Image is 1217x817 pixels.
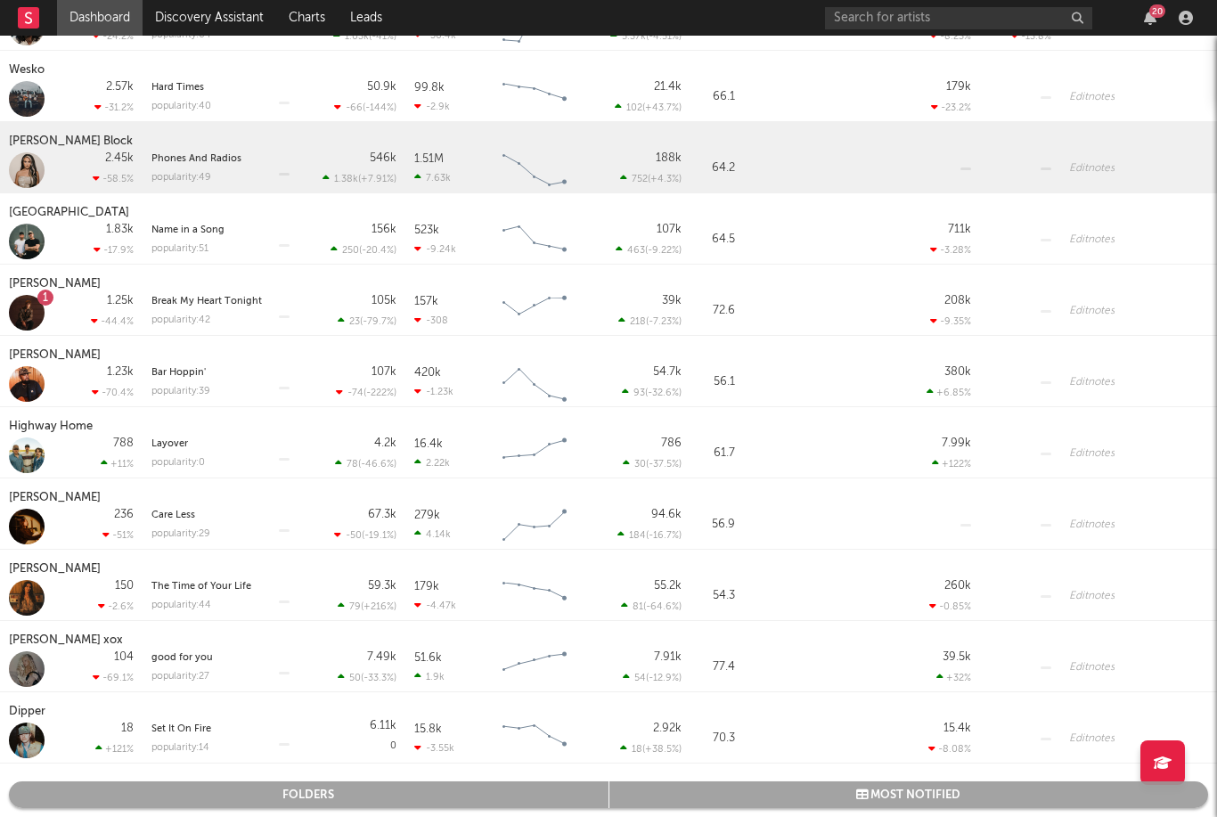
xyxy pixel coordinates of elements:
[627,246,645,256] span: 463
[151,439,290,449] div: Layover
[699,728,735,749] div: 70.3
[648,388,679,398] span: -32.6 %
[347,388,363,398] span: -74
[1069,519,1115,531] div: Edit notes
[342,246,359,256] span: 250
[151,83,204,93] a: Hard Times
[151,724,211,734] a: Set It On Fire
[620,743,682,755] div: ( )
[930,244,971,256] div: -3.28 %
[661,437,682,449] div: 786
[654,651,682,663] div: 7.91k
[699,300,735,322] div: 72.6
[632,745,642,755] span: 18
[9,416,97,437] div: Highway Home
[494,431,575,476] svg: Chart title
[414,581,439,592] div: 179k
[349,674,361,683] span: 50
[151,458,205,468] div: popularity: 0
[151,653,213,663] a: good for you
[494,716,575,761] svg: Chart title
[336,387,396,398] div: ( )
[856,788,960,801] div: Most Notified
[151,173,211,183] div: popularity: 49
[9,487,105,509] div: [PERSON_NAME]
[151,653,290,663] div: good for you
[1069,590,1115,602] div: Edit notes
[414,652,442,664] div: 51.6k
[151,439,188,449] a: Layover
[1069,305,1115,317] div: Edit notes
[622,32,646,42] span: 5.37k
[107,295,134,306] div: 1.25k
[943,651,971,663] div: 39.5k
[414,153,444,165] div: 1.51M
[616,244,682,256] div: ( )
[1069,447,1115,460] div: Edit notes
[1069,732,1115,745] div: Edit notes
[414,528,451,540] div: 4.14k
[699,443,735,464] div: 61.7
[338,315,396,327] div: ( )
[494,146,575,191] svg: Chart title
[494,360,575,404] svg: Chart title
[1069,661,1115,674] div: Edit notes
[151,582,251,592] a: The Time of Your Life
[9,781,608,808] button: Folders
[942,437,971,449] div: 7.99k
[948,224,971,235] div: 711k
[9,131,137,152] div: [PERSON_NAME] Block
[632,175,648,184] span: 752
[610,30,682,42] div: ( )
[9,559,53,616] a: [PERSON_NAME]
[1011,30,1051,42] div: -13.8 %
[106,224,134,235] div: 1.83k
[931,102,971,113] div: -23.2 %
[630,317,646,327] span: 218
[151,387,210,396] div: popularity: 39
[929,600,971,612] div: -0.85 %
[151,83,290,93] div: Hard Times
[151,102,211,111] div: popularity: 40
[362,246,394,256] span: -20.4 %
[928,743,971,755] div: -8.08 %
[346,103,363,113] span: -66
[95,743,134,755] div: +121 %
[113,437,134,449] div: 788
[649,531,679,541] span: -16.7 %
[323,173,396,184] div: ( )
[91,315,134,327] div: -44.4 %
[414,172,451,184] div: 7.63k
[944,580,971,592] div: 260k
[151,672,209,682] div: popularity: 27
[9,630,127,651] div: [PERSON_NAME] xox
[338,672,396,683] div: ( )
[151,225,290,235] div: Name in a Song
[932,458,971,470] div: +122 %
[151,368,206,378] a: Bar Hoppin'
[1069,233,1115,246] div: Edit notes
[633,388,645,398] span: 93
[335,458,396,470] div: ( )
[654,580,682,592] div: 55.2k
[151,368,290,378] div: Bar Hoppin'
[107,366,134,378] div: 1.23k
[414,386,453,397] div: -1.23k
[363,317,394,327] span: -79.7 %
[656,152,682,164] div: 188k
[414,600,456,611] div: -4.47k
[414,742,454,754] div: -3.55k
[494,645,575,690] svg: Chart title
[101,458,134,470] div: +11 %
[494,289,575,333] svg: Chart title
[9,60,53,117] a: Wesko
[372,366,396,378] div: 107k
[699,585,735,607] div: 54.3
[105,152,134,164] div: 2.45k
[626,103,642,113] span: 102
[9,274,53,331] a: [PERSON_NAME]1
[151,511,290,520] div: Care Less
[151,315,210,325] div: popularity: 42
[151,225,225,235] a: Name in a Song
[102,529,134,541] div: -51 %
